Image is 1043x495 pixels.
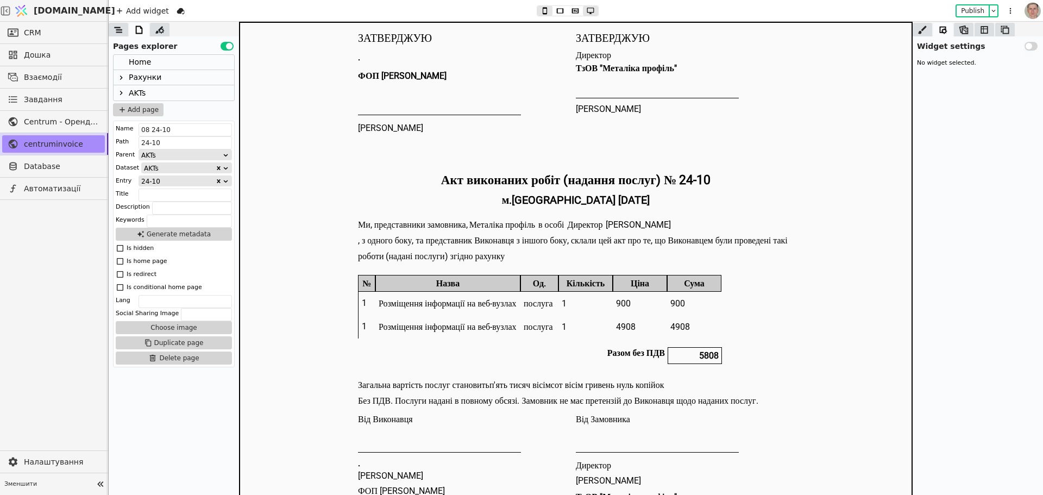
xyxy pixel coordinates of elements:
div: Social Sharing Image [116,308,179,319]
div: Is hidden [127,243,154,254]
div: Директор [337,436,555,452]
div: Dataset [116,162,139,173]
div: Pages explorer [109,36,239,52]
div: [DATE] [379,172,411,185]
div: Затверджую [119,10,337,23]
div: № [119,253,136,270]
div: [PERSON_NAME] [365,196,433,211]
div: Widget settings [913,36,1043,52]
div: п'ять тисяч вісімсот вісім гривень нуль копійок [250,356,425,372]
div: , з одного боку, та представник Виконавця з іншого боку, склали цей акт про те, що Виконавцем бул... [119,211,555,243]
div: Затверджую [337,10,500,23]
div: Entry [116,176,131,186]
a: Взаємодії [2,68,105,86]
button: Publish [957,5,989,16]
div: ТзОВ "Металіка профіль" [337,41,500,52]
a: [DOMAIN_NAME] [11,1,109,21]
a: Автоматизації [2,180,105,197]
a: Завдання [2,91,105,108]
div: Home [129,55,151,70]
div: Розміщення інформації на веб-вузлах [136,270,281,293]
div: Назва [136,253,281,270]
p: Разом без ПДВ [368,324,426,340]
p: . [119,28,337,44]
div: 4908 [374,293,428,317]
p: [PERSON_NAME] [119,447,337,462]
div: 4908 [428,293,482,317]
div: Од. [281,253,319,270]
div: 900 [374,270,428,293]
div: Is redirect [127,269,156,280]
div: Директор [337,28,500,39]
a: centruminvoice [2,135,105,153]
div: AKTs [114,85,234,101]
img: Logo [13,1,29,21]
span: [DOMAIN_NAME] [34,4,115,17]
div: Path [116,136,129,147]
div: Is conditional home page [127,282,202,293]
div: Рахунки [129,70,161,85]
span: Завдання [24,94,62,105]
span: Зменшити [4,480,93,489]
div: [PERSON_NAME] [337,82,500,92]
div: Металіка профіль [229,196,298,211]
div: Рахунки [114,70,234,85]
button: Choose image [116,321,232,334]
div: Name [116,123,133,134]
div: Title [116,189,129,199]
span: Дошка [24,49,99,61]
div: AKTs [144,163,215,174]
div: 900 [428,270,482,293]
p: Без ПДВ. Послуги надані в повному обсязі. Замовник не має претензій до Виконавця щодо наданих пос... [119,372,555,387]
div: м.[GEOGRAPHIC_DATA] [263,172,377,185]
div: 5808 [429,325,483,342]
button: Delete page [116,352,232,365]
a: CRM [2,24,105,41]
div: 1 [319,270,374,293]
div: в особі [298,196,327,211]
p: ФОП [PERSON_NAME] [119,462,337,478]
div: Розміщення інформації на веб-вузлах [136,293,281,317]
span: Database [24,161,99,172]
div: Директор [327,196,366,211]
span: centruminvoice [24,139,99,150]
div: [PERSON_NAME] [337,452,555,467]
div: Сума [428,253,482,270]
div: AKTs [129,85,146,101]
div: Lang [116,295,130,306]
p: Від Замовника [337,390,552,406]
div: Кількість [319,253,374,270]
button: Duplicate page [116,336,232,349]
div: Add widget [113,4,172,17]
p: [PERSON_NAME] [119,99,337,115]
div: Home [114,55,234,70]
div: Is home page [127,256,167,267]
button: Add page [113,103,164,116]
p: 1 [123,274,128,290]
p: 1 [123,297,128,313]
div: 24-10 [440,147,472,170]
p: Від Виконавця [119,390,334,406]
div: 1 [319,293,374,317]
a: Centrum - Оренда офісних приміщень [2,113,105,130]
div: послуга [281,270,319,293]
div: AKTs [141,150,222,160]
img: 1560949290925-CROPPED-IMG_0201-2-.jpg [1025,3,1041,19]
div: Parent [116,149,135,160]
p: Акт виконаних робіт (надання послуг) № [202,147,437,170]
span: Centrum - Оренда офісних приміщень [24,116,99,128]
a: Дошка [2,46,105,64]
div: Ціна [374,253,428,270]
p: Ми, представники замовника, [119,196,229,211]
div: ТзОВ "Металіка профіль" [337,470,555,480]
a: Database [2,158,105,175]
span: Налаштування [24,456,99,468]
p: ФОП [PERSON_NAME] [119,47,337,62]
a: Налаштування [2,453,105,471]
div: 24-10 [141,176,215,186]
div: послуга [281,293,319,317]
p: Загальна вартість послуг становить [119,356,250,372]
span: Автоматизації [24,183,99,195]
div: Keywords [116,215,144,225]
button: Generate metadata [116,228,232,241]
